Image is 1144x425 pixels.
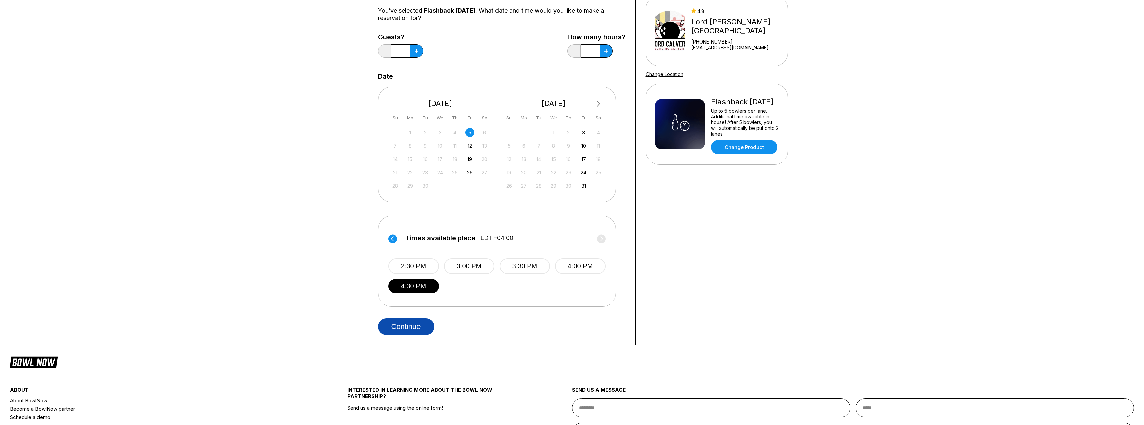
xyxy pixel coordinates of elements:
[564,141,573,150] div: Not available Thursday, October 9th, 2025
[579,181,588,190] div: Choose Friday, October 31st, 2025
[391,181,400,190] div: Not available Sunday, September 28th, 2025
[406,141,415,150] div: Not available Monday, September 8th, 2025
[691,39,785,45] div: [PHONE_NUMBER]
[572,387,1134,398] div: send us a message
[391,168,400,177] div: Not available Sunday, September 21st, 2025
[711,97,779,106] div: Flashback [DATE]
[594,141,603,150] div: Not available Saturday, October 11th, 2025
[391,141,400,150] div: Not available Sunday, September 7th, 2025
[406,128,415,137] div: Not available Monday, September 1st, 2025
[502,99,606,108] div: [DATE]
[378,318,434,335] button: Continue
[421,181,430,190] div: Not available Tuesday, September 30th, 2025
[388,99,492,108] div: [DATE]
[406,113,415,122] div: Mo
[534,168,543,177] div: Not available Tuesday, October 21st, 2025
[480,113,489,122] div: Sa
[505,155,514,164] div: Not available Sunday, October 12th, 2025
[594,113,603,122] div: Sa
[465,168,474,177] div: Choose Friday, September 26th, 2025
[436,141,445,150] div: Not available Wednesday, September 10th, 2025
[421,155,430,164] div: Not available Tuesday, September 16th, 2025
[505,141,514,150] div: Not available Sunday, October 5th, 2025
[424,7,475,14] span: Flashback [DATE]
[421,113,430,122] div: Tu
[711,108,779,137] div: Up to 5 bowlers per lane. Additional time available in house! After 5 bowlers, you will automatic...
[504,127,604,190] div: month 2025-10
[691,45,785,50] a: [EMAIL_ADDRESS][DOMAIN_NAME]
[519,155,528,164] div: Not available Monday, October 13th, 2025
[579,141,588,150] div: Choose Friday, October 10th, 2025
[579,128,588,137] div: Choose Friday, October 3rd, 2025
[421,168,430,177] div: Not available Tuesday, September 23rd, 2025
[465,155,474,164] div: Choose Friday, September 19th, 2025
[436,113,445,122] div: We
[646,71,683,77] a: Change Location
[390,127,490,190] div: month 2025-09
[505,181,514,190] div: Not available Sunday, October 26th, 2025
[10,387,291,396] div: about
[593,99,604,109] button: Next Month
[405,234,475,242] span: Times available place
[534,181,543,190] div: Not available Tuesday, October 28th, 2025
[500,258,550,274] button: 3:30 PM
[549,168,558,177] div: Not available Wednesday, October 22nd, 2025
[10,396,291,405] a: About BowlNow
[480,155,489,164] div: Not available Saturday, September 20th, 2025
[406,168,415,177] div: Not available Monday, September 22nd, 2025
[391,155,400,164] div: Not available Sunday, September 14th, 2025
[564,181,573,190] div: Not available Thursday, October 30th, 2025
[480,168,489,177] div: Not available Saturday, September 27th, 2025
[564,168,573,177] div: Not available Thursday, October 23rd, 2025
[421,128,430,137] div: Not available Tuesday, September 2nd, 2025
[388,279,439,293] button: 4:30 PM
[505,168,514,177] div: Not available Sunday, October 19th, 2025
[465,141,474,150] div: Choose Friday, September 12th, 2025
[567,33,625,41] label: How many hours?
[655,6,686,56] img: Lord Calvert Bowling Center
[421,141,430,150] div: Not available Tuesday, September 9th, 2025
[378,7,625,22] div: You’ve selected ! What date and time would you like to make a reservation for?
[594,128,603,137] div: Not available Saturday, October 4th, 2025
[564,128,573,137] div: Not available Thursday, October 2nd, 2025
[444,258,494,274] button: 3:00 PM
[450,128,459,137] div: Not available Thursday, September 4th, 2025
[450,168,459,177] div: Not available Thursday, September 25th, 2025
[711,140,777,154] a: Change Product
[465,128,474,137] div: Choose Friday, September 5th, 2025
[10,405,291,413] a: Become a BowlNow partner
[549,128,558,137] div: Not available Wednesday, October 1st, 2025
[549,141,558,150] div: Not available Wednesday, October 8th, 2025
[534,155,543,164] div: Not available Tuesday, October 14th, 2025
[465,113,474,122] div: Fr
[594,155,603,164] div: Not available Saturday, October 18th, 2025
[347,387,516,405] div: INTERESTED IN LEARNING MORE ABOUT THE BOWL NOW PARTNERSHIP?
[519,141,528,150] div: Not available Monday, October 6th, 2025
[505,113,514,122] div: Su
[549,113,558,122] div: We
[549,181,558,190] div: Not available Wednesday, October 29th, 2025
[564,155,573,164] div: Not available Thursday, October 16th, 2025
[391,113,400,122] div: Su
[564,113,573,122] div: Th
[534,141,543,150] div: Not available Tuesday, October 7th, 2025
[436,155,445,164] div: Not available Wednesday, September 17th, 2025
[579,168,588,177] div: Choose Friday, October 24th, 2025
[534,113,543,122] div: Tu
[436,128,445,137] div: Not available Wednesday, September 3rd, 2025
[691,17,785,35] div: Lord [PERSON_NAME][GEOGRAPHIC_DATA]
[579,113,588,122] div: Fr
[519,168,528,177] div: Not available Monday, October 20th, 2025
[594,168,603,177] div: Not available Saturday, October 25th, 2025
[450,141,459,150] div: Not available Thursday, September 11th, 2025
[480,128,489,137] div: Not available Saturday, September 6th, 2025
[378,33,423,41] label: Guests?
[388,258,439,274] button: 2:30 PM
[450,155,459,164] div: Not available Thursday, September 18th, 2025
[406,181,415,190] div: Not available Monday, September 29th, 2025
[655,99,705,149] img: Flashback Friday
[480,141,489,150] div: Not available Saturday, September 13th, 2025
[549,155,558,164] div: Not available Wednesday, October 15th, 2025
[519,181,528,190] div: Not available Monday, October 27th, 2025
[436,168,445,177] div: Not available Wednesday, September 24th, 2025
